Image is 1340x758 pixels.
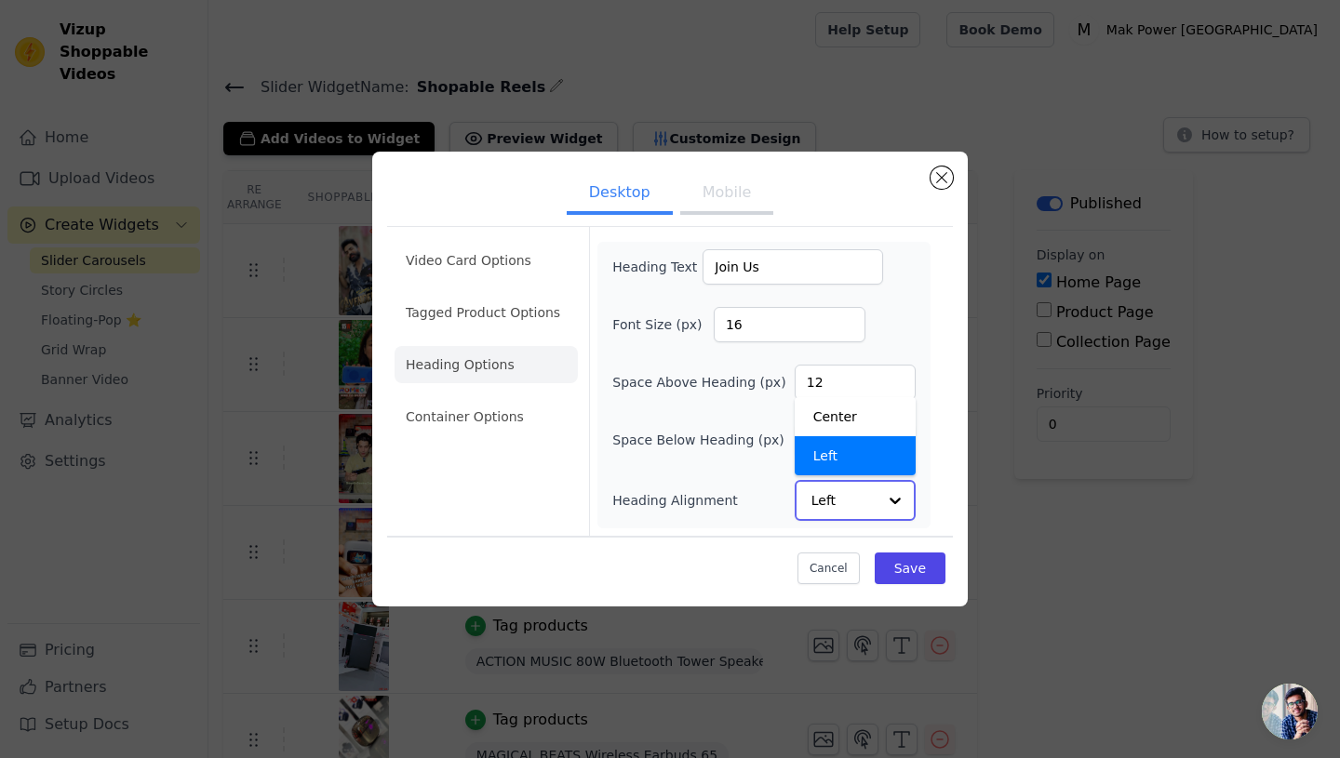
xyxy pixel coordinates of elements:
label: Font Size (px) [612,315,714,334]
label: Space Above Heading (px) [612,373,785,392]
div: Open chat [1262,684,1318,739]
input: Add a heading [703,249,883,285]
li: Heading Options [395,346,578,383]
label: Heading Alignment [612,491,741,510]
li: Video Card Options [395,242,578,279]
button: Cancel [797,552,860,584]
button: Save [875,552,945,584]
button: Mobile [680,174,773,215]
label: Space Below Heading (px) [612,431,784,449]
div: Center [795,397,916,436]
li: Container Options [395,398,578,435]
button: Close modal [931,166,953,189]
button: Desktop [567,174,673,215]
li: Tagged Product Options [395,294,578,331]
label: Heading Text [612,258,703,276]
div: Left [795,436,916,475]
